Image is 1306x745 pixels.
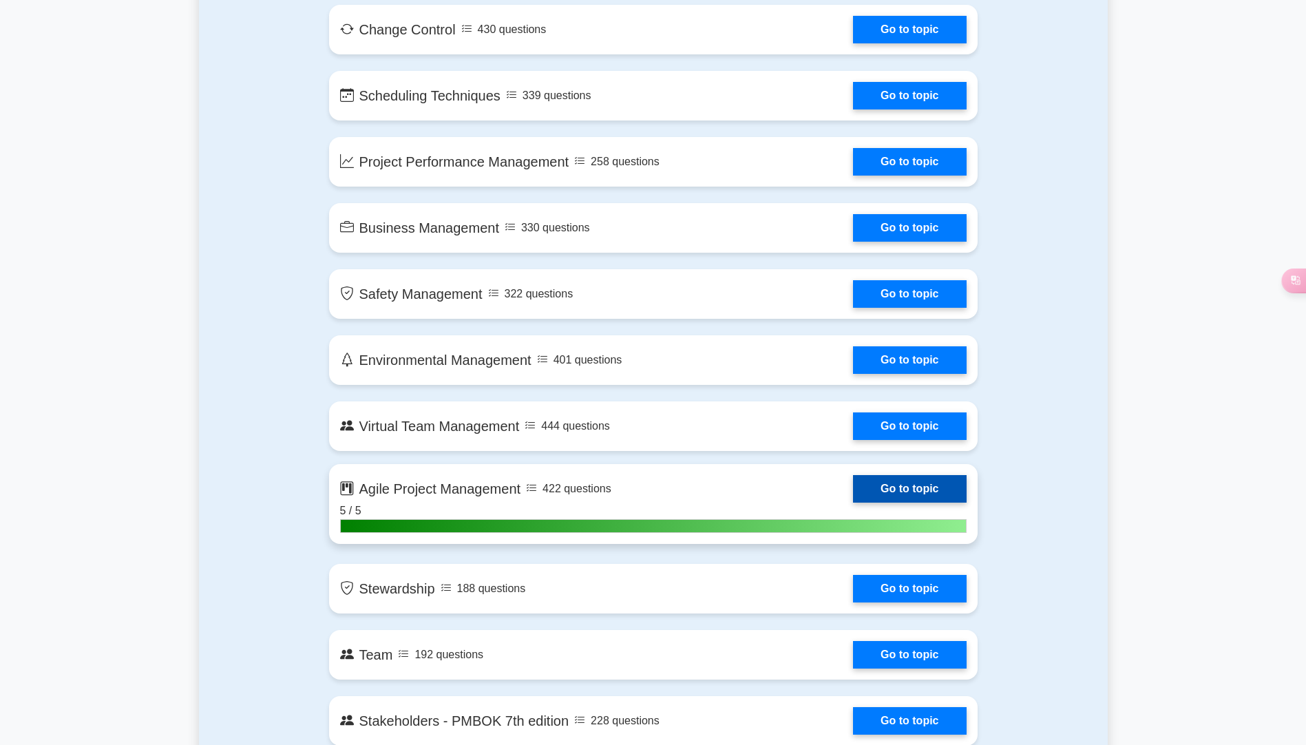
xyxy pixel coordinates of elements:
[853,280,966,308] a: Go to topic
[853,575,966,602] a: Go to topic
[853,475,966,503] a: Go to topic
[853,412,966,440] a: Go to topic
[853,82,966,109] a: Go to topic
[853,214,966,242] a: Go to topic
[853,346,966,374] a: Go to topic
[853,16,966,43] a: Go to topic
[853,148,966,176] a: Go to topic
[853,707,966,735] a: Go to topic
[853,641,966,669] a: Go to topic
